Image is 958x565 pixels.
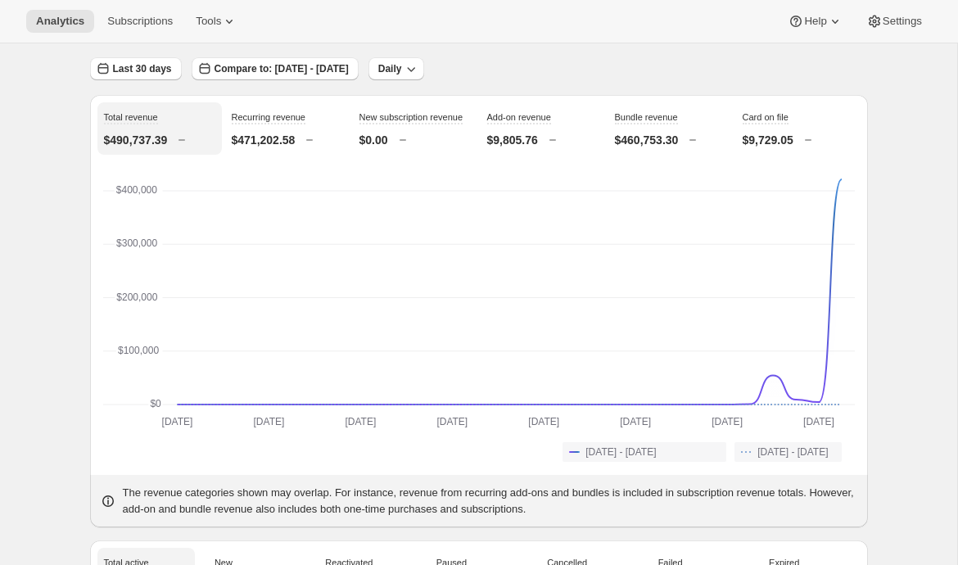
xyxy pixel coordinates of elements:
text: $200,000 [116,292,157,303]
text: $0 [150,398,161,409]
button: Subscriptions [97,10,183,33]
button: Daily [368,57,425,80]
span: Help [804,15,826,28]
button: Tools [186,10,247,33]
button: Last 30 days [90,57,182,80]
span: New subscription revenue [359,112,463,122]
text: $300,000 [116,237,157,249]
p: $0.00 [359,132,388,148]
text: $100,000 [118,345,159,356]
span: Subscriptions [107,15,173,28]
span: Analytics [36,15,84,28]
p: $9,729.05 [743,132,793,148]
text: [DATE] [712,416,743,427]
text: [DATE] [253,416,284,427]
span: Recurring revenue [232,112,306,122]
text: [DATE] [803,416,834,427]
button: Settings [856,10,932,33]
text: [DATE] [161,416,192,427]
text: [DATE] [345,416,376,427]
span: Total revenue [104,112,158,122]
span: Bundle revenue [615,112,678,122]
button: Help [778,10,852,33]
text: [DATE] [620,416,651,427]
span: Last 30 days [113,62,172,75]
text: $400,000 [115,184,156,196]
p: $460,753.30 [615,132,679,148]
text: [DATE] [436,416,468,427]
button: Compare to: [DATE] - [DATE] [192,57,359,80]
span: Settings [883,15,922,28]
p: $471,202.58 [232,132,296,148]
button: [DATE] - [DATE] [734,442,841,462]
p: The revenue categories shown may overlap. For instance, revenue from recurring add-ons and bundle... [123,485,858,518]
span: Daily [378,62,402,75]
button: Analytics [26,10,94,33]
p: $9,805.76 [487,132,538,148]
button: [DATE] - [DATE] [563,442,726,462]
span: Compare to: [DATE] - [DATE] [215,62,349,75]
span: Tools [196,15,221,28]
p: $490,737.39 [104,132,168,148]
span: Card on file [743,112,789,122]
span: [DATE] - [DATE] [757,445,828,459]
text: [DATE] [528,416,559,427]
span: Add-on revenue [487,112,551,122]
span: [DATE] - [DATE] [585,445,656,459]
